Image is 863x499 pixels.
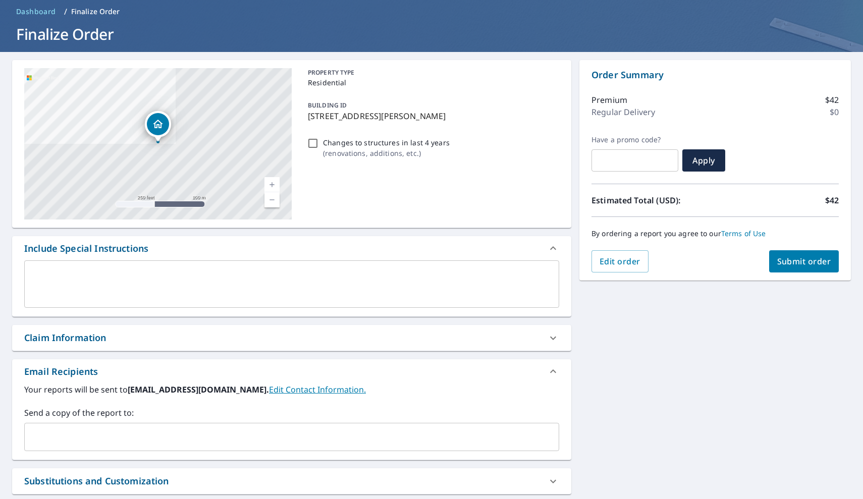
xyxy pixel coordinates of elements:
[591,106,655,118] p: Regular Delivery
[830,106,839,118] p: $0
[308,110,555,122] p: [STREET_ADDRESS][PERSON_NAME]
[12,359,571,383] div: Email Recipients
[128,384,269,395] b: [EMAIL_ADDRESS][DOMAIN_NAME].
[24,365,98,378] div: Email Recipients
[591,135,678,144] label: Have a promo code?
[591,194,715,206] p: Estimated Total (USD):
[71,7,120,17] p: Finalize Order
[323,148,450,158] p: ( renovations, additions, etc. )
[721,229,766,238] a: Terms of Use
[264,192,280,207] a: Current Level 17, Zoom Out
[690,155,717,166] span: Apply
[269,384,366,395] a: EditContactInfo
[591,68,839,82] p: Order Summary
[12,468,571,494] div: Substitutions and Customization
[308,77,555,88] p: Residential
[825,94,839,106] p: $42
[24,474,169,488] div: Substitutions and Customization
[591,250,649,272] button: Edit order
[145,111,171,142] div: Dropped pin, building 1, Residential property, 3425 Wren Ave Fort Worth, TX 76133
[12,236,571,260] div: Include Special Instructions
[308,101,347,109] p: BUILDING ID
[600,256,640,267] span: Edit order
[591,229,839,238] p: By ordering a report you agree to our
[12,24,851,44] h1: Finalize Order
[24,383,559,396] label: Your reports will be sent to
[264,177,280,192] a: Current Level 17, Zoom In
[777,256,831,267] span: Submit order
[682,149,725,172] button: Apply
[769,250,839,272] button: Submit order
[24,242,148,255] div: Include Special Instructions
[591,94,627,106] p: Premium
[16,7,56,17] span: Dashboard
[24,407,559,419] label: Send a copy of the report to:
[64,6,67,18] li: /
[825,194,839,206] p: $42
[12,325,571,351] div: Claim Information
[12,4,851,20] nav: breadcrumb
[24,331,106,345] div: Claim Information
[323,137,450,148] p: Changes to structures in last 4 years
[308,68,555,77] p: PROPERTY TYPE
[12,4,60,20] a: Dashboard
